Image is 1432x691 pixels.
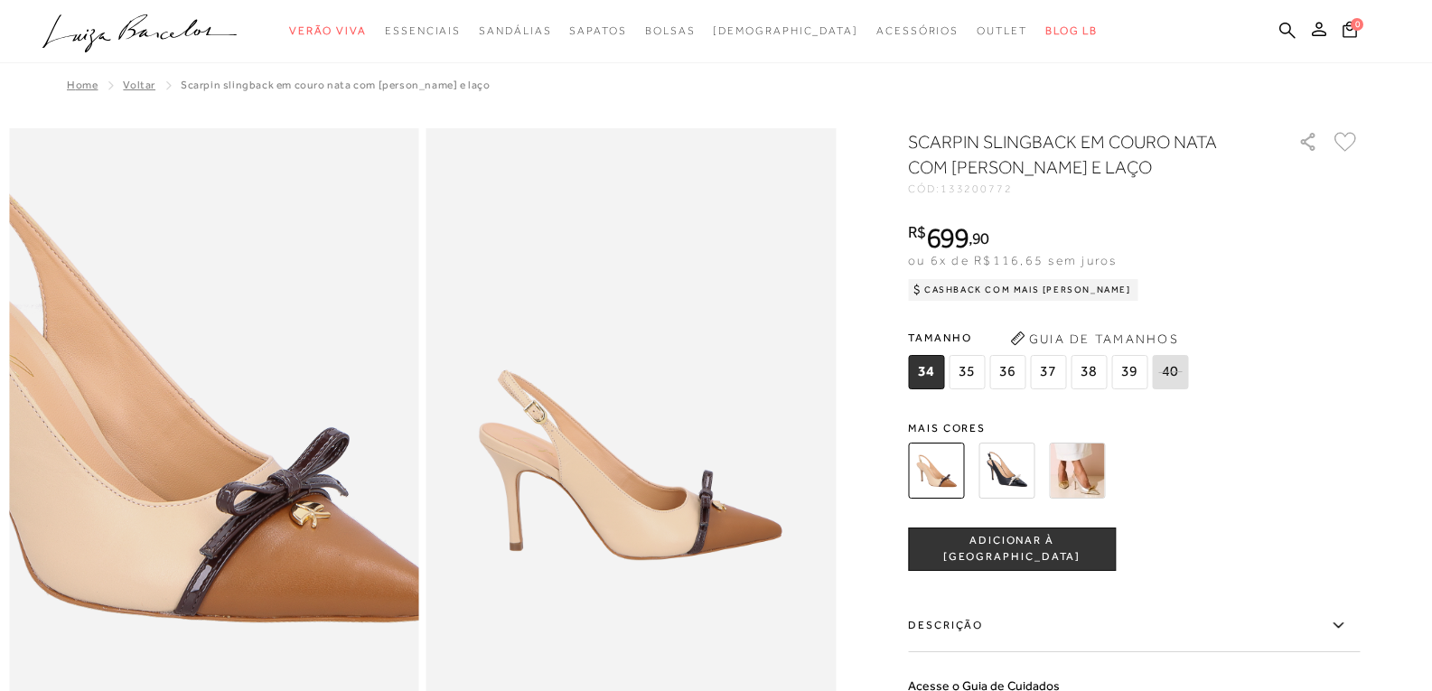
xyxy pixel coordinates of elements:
a: Home [67,79,98,91]
a: noSubCategoriesText [289,14,367,48]
span: 35 [949,355,985,389]
a: noSubCategoriesText [977,14,1027,48]
a: BLOG LB [1045,14,1098,48]
span: 90 [972,229,989,247]
span: Verão Viva [289,24,367,37]
button: ADICIONAR À [GEOGRAPHIC_DATA] [908,528,1116,571]
span: Tamanho [908,324,1193,351]
button: 0 [1337,20,1362,44]
a: noSubCategoriesText [876,14,959,48]
span: 133200772 [941,182,1013,195]
span: 38 [1071,355,1107,389]
div: CÓD: [908,183,1269,194]
span: Acessórios [876,24,959,37]
span: BLOG LB [1045,24,1098,37]
img: SCARPIN SLINGBACK EM COURO PRETO E LAÇO [978,443,1034,499]
span: ADICIONAR À [GEOGRAPHIC_DATA] [909,533,1115,565]
span: 37 [1030,355,1066,389]
div: Cashback com Mais [PERSON_NAME] [908,279,1138,301]
span: ou 6x de R$116,65 sem juros [908,253,1117,267]
span: Sandálias [479,24,551,37]
a: noSubCategoriesText [645,14,696,48]
span: 40 [1152,355,1188,389]
span: 699 [926,221,969,254]
i: R$ [908,224,926,240]
a: noSubCategoriesText [479,14,551,48]
i: , [969,230,989,247]
span: [DEMOGRAPHIC_DATA] [713,24,858,37]
span: Bolsas [645,24,696,37]
span: Essenciais [385,24,461,37]
span: 39 [1111,355,1147,389]
label: Descrição [908,600,1360,652]
a: noSubCategoriesText [713,14,858,48]
span: Outlet [977,24,1027,37]
button: Guia de Tamanhos [1004,324,1184,353]
span: 0 [1351,18,1363,31]
span: Sapatos [569,24,626,37]
span: Mais cores [908,423,1360,434]
img: SCARPIN SLINGBACK EM COURO NATA COM BICO CARAMELO E LAÇO [908,443,964,499]
a: noSubCategoriesText [569,14,626,48]
img: SCARPIN SLINGBACK EM METALIZADO PRATA COM BICO DOURADO E LAÇO [1049,443,1105,499]
span: SCARPIN SLINGBACK EM COURO NATA COM [PERSON_NAME] E LAÇO [181,79,491,91]
a: Voltar [123,79,155,91]
a: noSubCategoriesText [385,14,461,48]
span: 36 [989,355,1025,389]
h1: SCARPIN SLINGBACK EM COURO NATA COM [PERSON_NAME] E LAÇO [908,129,1247,180]
span: 34 [908,355,944,389]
